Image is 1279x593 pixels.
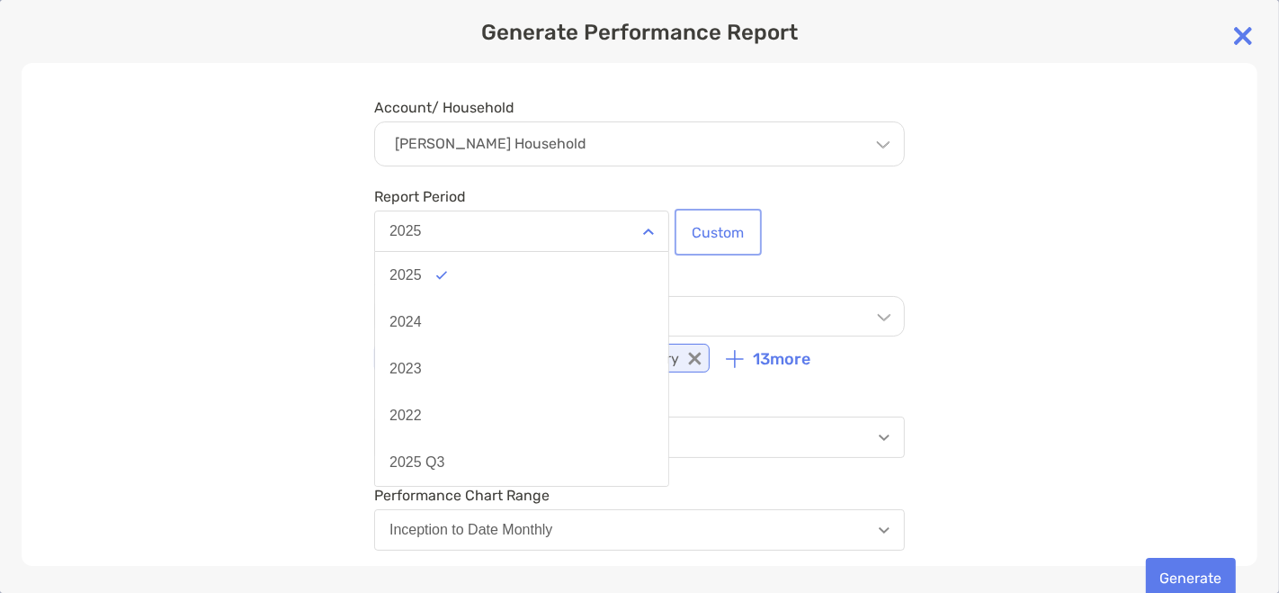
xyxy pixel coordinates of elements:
[1225,18,1261,54] img: close modal icon
[374,188,669,205] span: Report Period
[389,454,444,471] div: 2025 Q3
[374,99,514,116] label: Account/ Household
[389,522,552,538] div: Inception to Date Monthly
[436,271,447,280] img: Option icon
[375,392,668,439] button: 2022
[389,267,422,283] div: 2025
[753,350,810,369] p: 13 more
[726,350,744,368] img: icon plus
[389,408,422,424] div: 2022
[678,212,758,252] button: Custom
[374,509,905,551] button: Inception to Date Monthly
[375,299,668,346] button: 2024
[375,252,668,299] button: 2025
[879,527,890,534] img: Open dropdown arrow
[389,314,422,330] div: 2024
[374,211,669,252] button: 2025
[22,22,1257,44] p: Generate Performance Report
[389,361,422,377] div: 2023
[879,435,890,441] img: Open dropdown arrow
[374,487,905,504] span: Performance Chart Range
[389,223,422,239] div: 2025
[395,136,586,152] p: [PERSON_NAME] Household
[375,346,668,392] button: 2023
[643,229,654,235] img: Open dropdown arrow
[375,439,668,486] button: 2025 Q3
